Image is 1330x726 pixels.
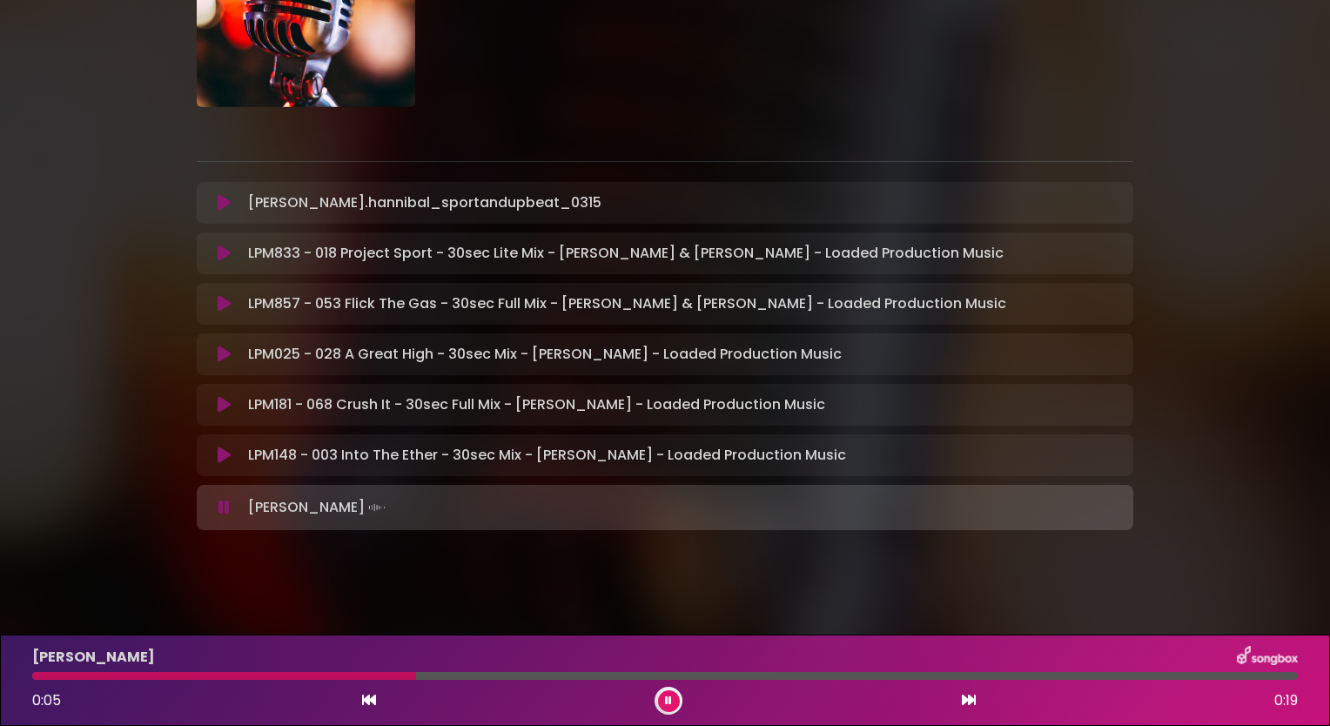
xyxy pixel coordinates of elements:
[248,495,389,520] p: [PERSON_NAME]
[248,394,825,415] p: LPM181 - 068 Crush It - 30sec Full Mix - [PERSON_NAME] - Loaded Production Music
[248,445,846,466] p: LPM148 - 003 Into The Ether - 30sec Mix - [PERSON_NAME] - Loaded Production Music
[248,243,1004,264] p: LPM833 - 018 Project Sport - 30sec Lite Mix - [PERSON_NAME] & [PERSON_NAME] - Loaded Production M...
[248,293,1006,314] p: LPM857 - 053 Flick The Gas - 30sec Full Mix - [PERSON_NAME] & [PERSON_NAME] - Loaded Production M...
[365,495,389,520] img: waveform4.gif
[248,192,601,213] p: [PERSON_NAME].hannibal_sportandupbeat_0315
[248,344,842,365] p: LPM025 - 028 A Great High - 30sec Mix - [PERSON_NAME] - Loaded Production Music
